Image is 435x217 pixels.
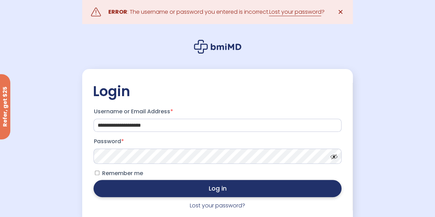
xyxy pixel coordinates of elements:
h2: Login [93,83,342,100]
a: Lost your password [269,8,321,16]
label: Password [94,136,341,147]
label: Username or Email Address [94,106,341,117]
input: Remember me [95,171,99,175]
strong: ERROR [108,8,127,16]
a: ✕ [334,5,348,19]
div: : The username or password you entered is incorrect. ? [108,7,324,17]
span: Remember me [102,169,143,177]
button: Log in [94,180,341,197]
span: ✕ [338,7,344,17]
a: Lost your password? [190,202,245,209]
